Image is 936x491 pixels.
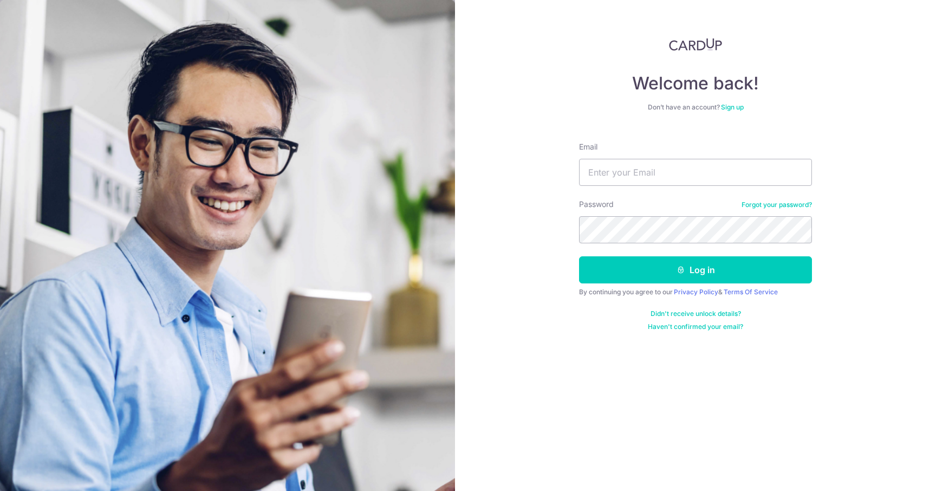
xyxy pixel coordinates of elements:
[742,201,812,209] a: Forgot your password?
[674,288,718,296] a: Privacy Policy
[721,103,744,111] a: Sign up
[648,322,743,331] a: Haven't confirmed your email?
[651,309,741,318] a: Didn't receive unlock details?
[669,38,722,51] img: CardUp Logo
[579,159,812,186] input: Enter your Email
[579,288,812,296] div: By continuing you agree to our &
[579,141,597,152] label: Email
[579,103,812,112] div: Don’t have an account?
[579,73,812,94] h4: Welcome back!
[579,199,614,210] label: Password
[579,256,812,283] button: Log in
[724,288,778,296] a: Terms Of Service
